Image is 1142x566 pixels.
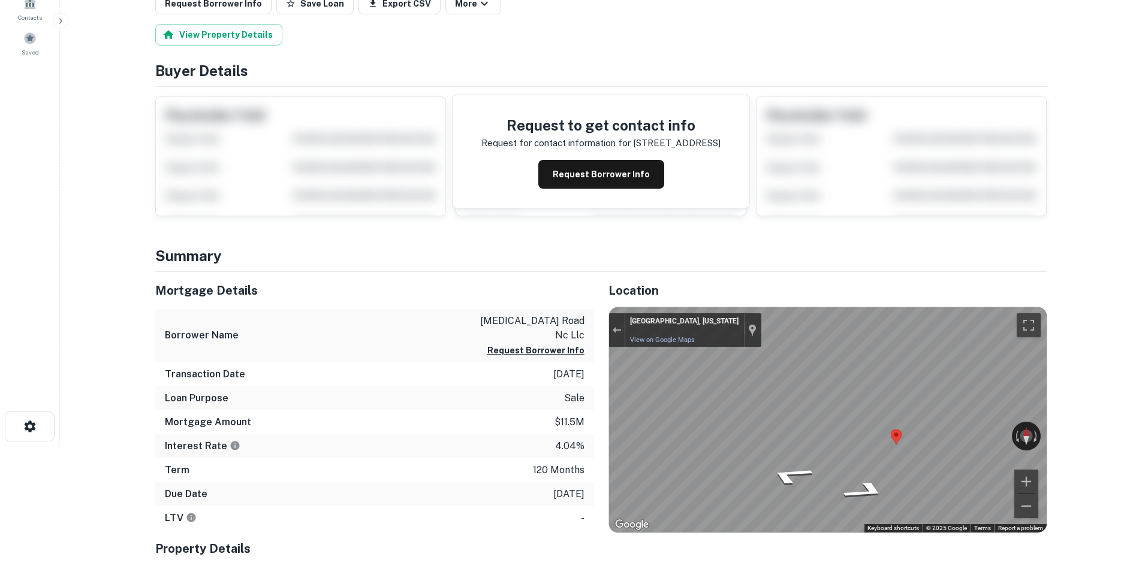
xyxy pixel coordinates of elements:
[608,282,1047,299] h5: Location
[612,517,652,532] img: Google
[1012,422,1020,450] button: Rotate counterclockwise
[186,512,197,523] svg: LTVs displayed on the website are for informational purposes only and may be reported incorrectly...
[564,391,584,405] p: sale
[1017,313,1041,337] button: Toggle fullscreen view
[630,317,739,326] div: [GEOGRAPHIC_DATA], [US_STATE]
[481,114,721,136] h4: Request to get contact info
[553,487,584,501] p: [DATE]
[481,136,631,150] p: Request for contact information for
[533,463,584,477] p: 120 months
[1082,470,1142,528] iframe: Chat Widget
[748,323,757,337] a: Show location on map
[22,47,39,57] span: Saved
[165,415,251,429] h6: Mortgage Amount
[748,461,832,489] path: Go Northwest
[155,245,1047,267] h4: Summary
[555,439,584,453] p: 4.04%
[165,439,240,453] h6: Interest Rate
[609,322,625,338] button: Exit the Street View
[1014,494,1038,518] button: Zoom out
[1014,470,1038,494] button: Zoom in
[165,487,207,501] h6: Due Date
[487,343,584,358] button: Request Borrower Info
[155,282,594,299] h5: Mortgage Details
[998,525,1043,531] a: Report a problem
[165,463,189,477] h6: Term
[165,367,245,382] h6: Transaction Date
[867,524,919,532] button: Keyboard shortcuts
[538,160,664,189] button: Request Borrower Info
[633,136,721,150] p: [STREET_ADDRESS]
[612,517,652,532] a: Open this area in Google Maps (opens a new window)
[230,440,240,451] svg: The interest rates displayed on the website are for informational purposes only and may be report...
[1032,422,1041,450] button: Rotate clockwise
[926,525,967,531] span: © 2025 Google
[974,525,991,531] a: Terms (opens in new tab)
[165,511,197,525] h6: LTV
[581,511,584,525] p: -
[477,314,584,343] p: [MEDICAL_DATA] road nc llc
[823,477,908,505] path: Go Southeast
[609,307,1047,532] div: Map
[165,328,239,343] h6: Borrower Name
[4,27,56,59] a: Saved
[553,367,584,382] p: [DATE]
[630,336,695,344] a: View on Google Maps
[18,13,42,22] span: Contacts
[1020,422,1032,450] button: Reset the view
[155,24,282,46] button: View Property Details
[165,391,228,405] h6: Loan Purpose
[609,307,1047,532] div: Street View
[555,415,584,429] p: $11.5m
[155,540,594,558] h5: Property Details
[155,60,1047,81] h4: Buyer Details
